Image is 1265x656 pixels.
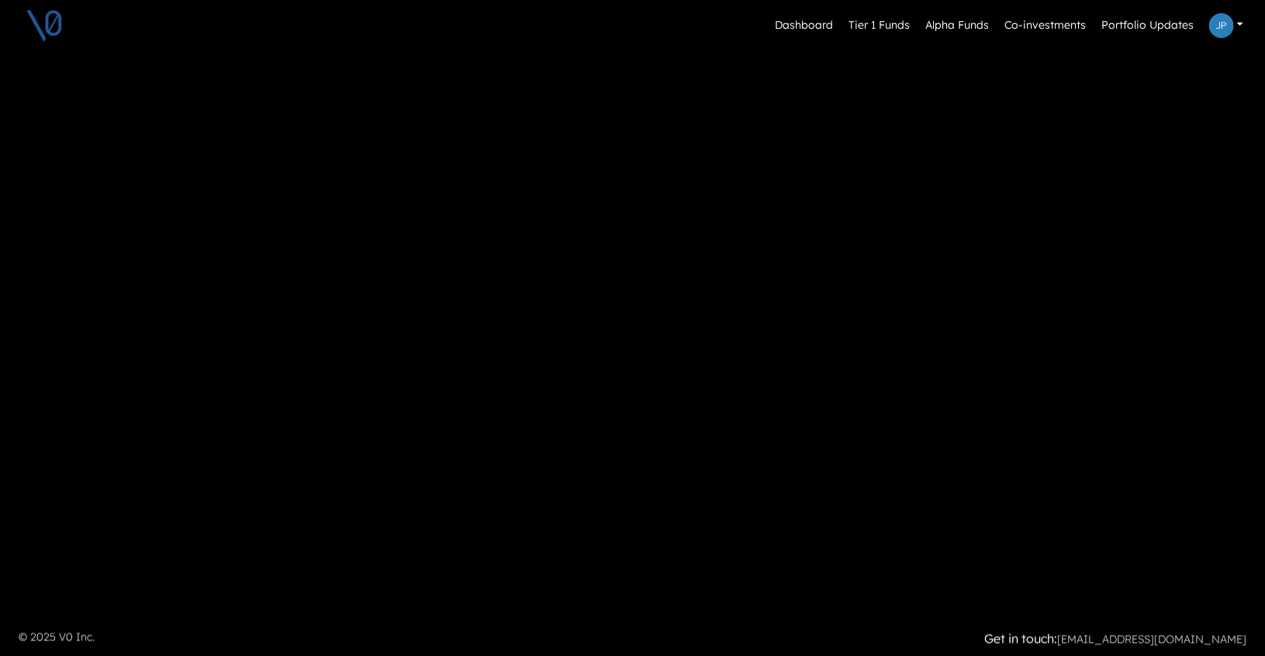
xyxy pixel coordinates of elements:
a: Co-investments [998,11,1092,40]
img: V0 logo [25,6,64,45]
strong: Get in touch: [984,631,1057,647]
a: Portfolio Updates [1095,11,1200,40]
a: Tier 1 Funds [842,11,916,40]
p: © 2025 V0 Inc. [19,630,624,646]
a: [EMAIL_ADDRESS][DOMAIN_NAME] [1057,633,1246,647]
img: Profile [1209,13,1234,38]
a: Dashboard [769,11,839,40]
a: Alpha Funds [919,11,995,40]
